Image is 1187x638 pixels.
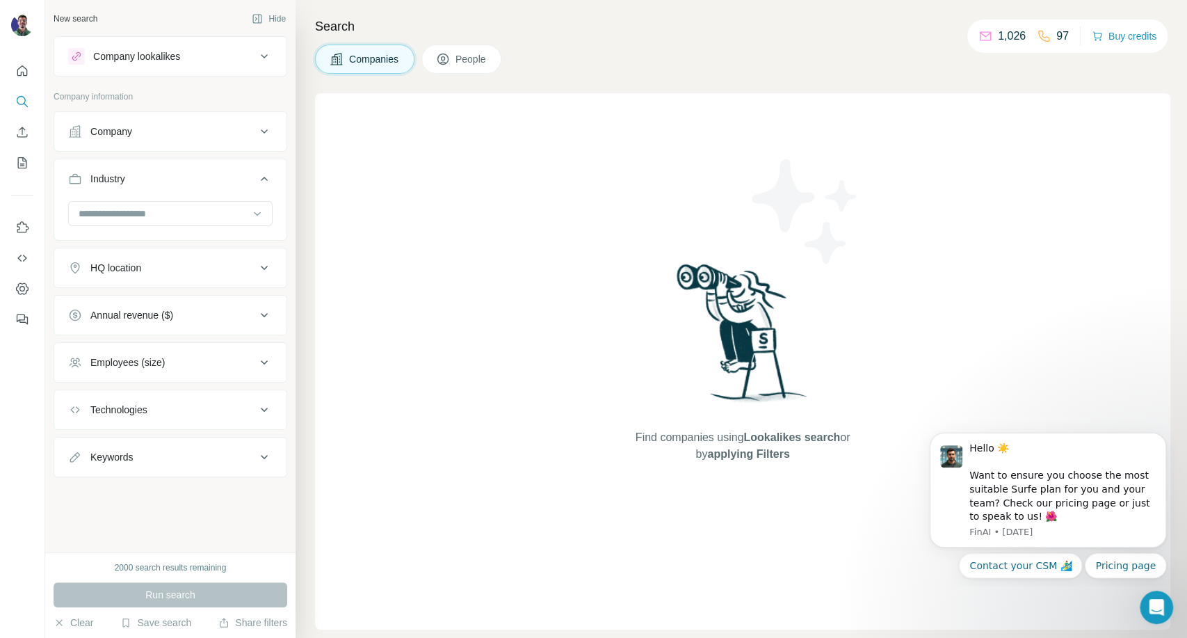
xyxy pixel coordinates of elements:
span: Find companies using or by [631,429,854,463]
button: Search [11,89,33,114]
div: Company [90,125,132,138]
img: Surfe Illustration - Woman searching with binoculars [670,260,815,415]
div: Company lookalikes [93,49,180,63]
span: Companies [349,52,400,66]
button: Feedback [11,307,33,332]
div: 2000 search results remaining [115,561,227,574]
button: Share filters [218,616,287,630]
div: Keywords [90,450,133,464]
button: Annual revenue ($) [54,298,286,332]
iframe: Intercom live chat [1140,591,1173,624]
button: Enrich CSV [11,120,33,145]
div: Industry [90,172,125,186]
button: Dashboard [11,276,33,301]
button: Clear [54,616,93,630]
span: People [455,52,487,66]
img: Surfe Illustration - Stars [743,149,868,274]
button: Industry [54,162,286,201]
button: Technologies [54,393,286,426]
button: Keywords [54,440,286,474]
button: Company lookalikes [54,40,286,73]
button: Company [54,115,286,148]
button: Employees (size) [54,346,286,379]
iframe: Intercom notifications message [909,421,1187,587]
p: 1,026 [998,28,1026,45]
button: Use Surfe API [11,246,33,271]
h4: Search [315,17,1170,36]
div: Employees (size) [90,356,165,369]
button: Quick start [11,58,33,83]
img: Avatar [11,14,33,36]
button: HQ location [54,251,286,285]
button: My lists [11,150,33,175]
div: Technologies [90,403,147,417]
button: Hide [242,8,296,29]
button: Save search [120,616,191,630]
p: 97 [1056,28,1069,45]
div: Annual revenue ($) [90,308,173,322]
span: applying Filters [707,448,789,460]
div: HQ location [90,261,141,275]
button: Use Surfe on LinkedIn [11,215,33,240]
span: Lookalikes search [743,431,840,443]
button: Buy credits [1092,26,1156,46]
div: New search [54,13,97,25]
p: Company information [54,90,287,103]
